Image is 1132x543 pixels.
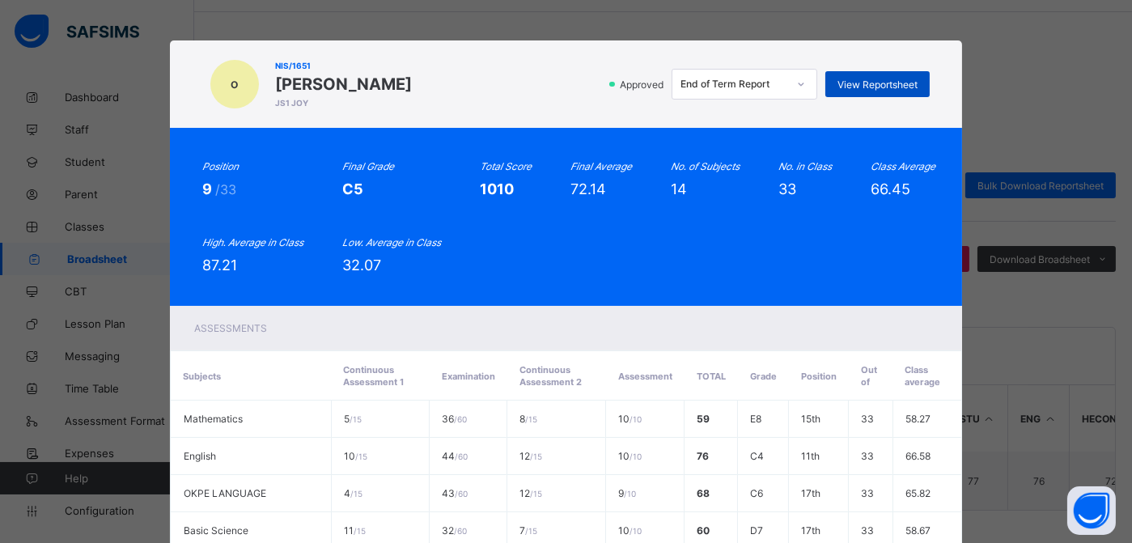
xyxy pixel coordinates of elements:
span: 4 [344,487,362,499]
span: 44 [442,450,468,462]
span: Mathematics [184,413,243,425]
span: View Reportsheet [837,78,918,91]
i: Final Average [570,160,632,172]
span: 10 [344,450,367,462]
span: 59 [697,413,710,425]
span: / 15 [525,414,537,424]
span: Assessment [618,371,672,382]
span: 66.58 [905,450,931,462]
span: / 60 [455,489,468,498]
span: 10 [618,524,642,537]
span: 11th [801,450,820,462]
span: 68 [697,487,710,499]
span: NIS/1651 [275,61,412,70]
span: 5 [344,413,362,425]
span: 12 [519,487,542,499]
span: C6 [750,487,763,499]
span: [PERSON_NAME] [275,74,412,94]
span: Approved [618,78,668,91]
span: Total [697,371,726,382]
span: E8 [750,413,761,425]
span: / 15 [530,489,542,498]
i: High. Average in Class [202,236,303,248]
span: 60 [697,524,710,537]
span: 43 [442,487,468,499]
span: Continuous Assessment 2 [519,364,582,388]
span: 87.21 [202,257,237,274]
span: Position [801,371,837,382]
i: Low. Average in Class [342,236,441,248]
span: / 15 [354,526,366,536]
span: 58.27 [905,413,931,425]
span: 17th [801,524,820,537]
div: End of Term Report [680,78,787,91]
i: Total Score [480,160,532,172]
span: Continuous Assessment 1 [343,364,404,388]
span: Class average [905,364,941,388]
span: / 60 [454,414,467,424]
span: Examination [442,371,495,382]
span: 33 [861,487,874,499]
span: D7 [750,524,763,537]
span: / 10 [630,452,642,461]
span: 7 [519,524,537,537]
span: 10 [618,413,642,425]
span: 33 [778,180,796,197]
i: Final Grade [342,160,394,172]
span: / 15 [525,526,537,536]
span: English [184,450,216,462]
span: / 10 [624,489,636,498]
span: / 15 [350,414,362,424]
span: / 15 [350,489,362,498]
span: 1010 [480,180,514,197]
span: 65.82 [905,487,931,499]
span: 33 [861,450,874,462]
span: / 60 [454,526,467,536]
span: 9 [202,180,215,197]
span: / 60 [455,452,468,461]
span: 72.14 [570,180,606,197]
span: 10 [618,450,642,462]
span: 8 [519,413,537,425]
span: / 10 [630,526,642,536]
span: / 10 [630,414,642,424]
span: 76 [697,450,709,462]
span: Out of [861,364,877,388]
span: OKPE LANGUAGE [184,487,266,499]
i: No. of Subjects [671,160,740,172]
button: Open asap [1067,486,1116,535]
span: Assessments [194,322,267,334]
span: 9 [618,487,636,499]
span: / 15 [530,452,542,461]
span: C4 [750,450,764,462]
span: 14 [671,180,687,197]
span: Subjects [183,371,221,382]
span: 33 [861,413,874,425]
span: / 15 [355,452,367,461]
i: Class Average [871,160,935,172]
span: Basic Science [184,524,248,537]
span: 17th [801,487,820,499]
span: /33 [215,181,236,197]
span: 32.07 [342,257,381,274]
span: 66.45 [871,180,910,197]
span: JS1 JOY [275,98,412,108]
span: 15th [801,413,820,425]
span: 36 [442,413,467,425]
i: Position [202,160,239,172]
span: 32 [442,524,467,537]
span: Grade [750,371,777,382]
span: 12 [519,450,542,462]
span: O [231,78,238,91]
span: 58.67 [905,524,931,537]
span: 11 [344,524,366,537]
span: C5 [342,180,363,197]
span: 33 [861,524,874,537]
i: No. in Class [778,160,832,172]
